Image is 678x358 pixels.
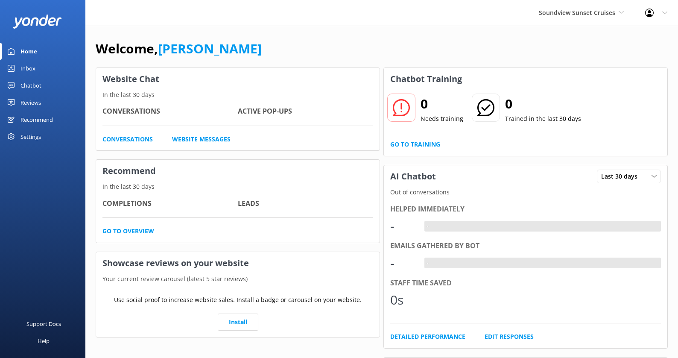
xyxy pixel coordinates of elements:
span: Last 30 days [601,172,643,181]
div: Inbox [20,60,35,77]
h3: Chatbot Training [384,68,468,90]
div: Chatbot [20,77,41,94]
h1: Welcome, [96,38,262,59]
h3: Recommend [96,160,380,182]
div: Help [38,332,50,349]
h4: Active Pop-ups [238,106,373,117]
p: Out of conversations [384,188,667,197]
a: [PERSON_NAME] [158,40,262,57]
h3: Website Chat [96,68,380,90]
a: Go to Training [390,140,440,149]
p: In the last 30 days [96,182,380,191]
div: Home [20,43,37,60]
h2: 0 [421,94,463,114]
a: Go to overview [102,226,154,236]
div: - [390,216,416,236]
div: Support Docs [26,315,61,332]
img: yonder-white-logo.png [13,15,62,29]
p: Your current review carousel (latest 5 star reviews) [96,274,380,284]
span: Soundview Sunset Cruises [539,9,615,17]
h2: 0 [505,94,581,114]
h3: Showcase reviews on your website [96,252,380,274]
p: Trained in the last 30 days [505,114,581,123]
div: - [424,221,431,232]
a: Install [218,314,258,331]
a: Website Messages [172,135,231,144]
p: Needs training [421,114,463,123]
p: Use social proof to increase website sales. Install a badge or carousel on your website. [114,295,362,305]
div: Reviews [20,94,41,111]
a: Conversations [102,135,153,144]
div: Settings [20,128,41,145]
div: Emails gathered by bot [390,241,661,252]
div: Staff time saved [390,278,661,289]
h4: Leads [238,198,373,209]
p: In the last 30 days [96,90,380,100]
a: Edit Responses [485,332,534,341]
div: Helped immediately [390,204,661,215]
div: Recommend [20,111,53,128]
div: - [390,253,416,273]
a: Detailed Performance [390,332,465,341]
div: 0s [390,290,416,310]
h4: Conversations [102,106,238,117]
div: - [424,258,431,269]
h4: Completions [102,198,238,209]
h3: AI Chatbot [384,165,442,188]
